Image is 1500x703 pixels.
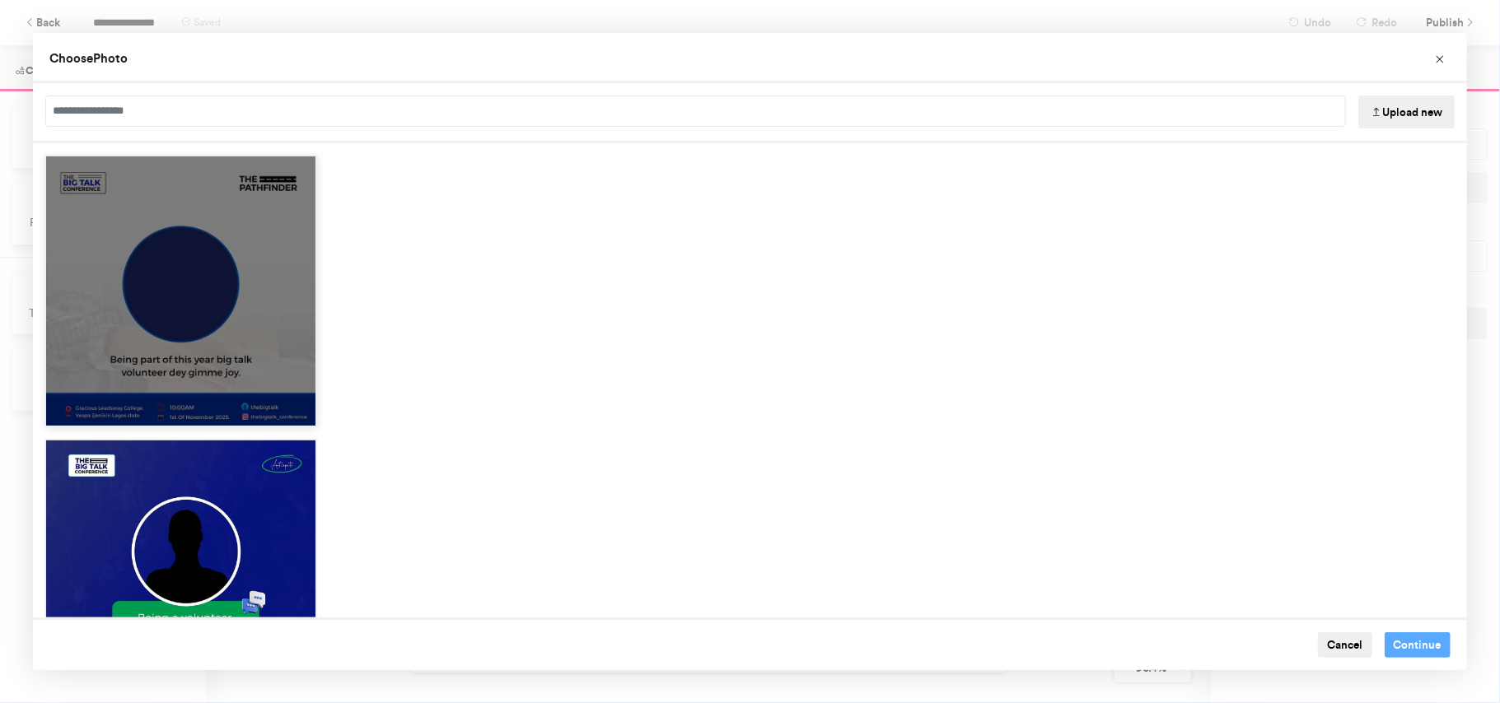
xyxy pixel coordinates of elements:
iframe: Drift Widget Chat Controller [1418,621,1480,683]
button: Upload new [1358,95,1455,128]
button: Continue [1385,632,1451,659]
span: Choose Photo [49,50,128,66]
div: Choose Image [33,33,1467,670]
button: Cancel [1318,632,1372,659]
